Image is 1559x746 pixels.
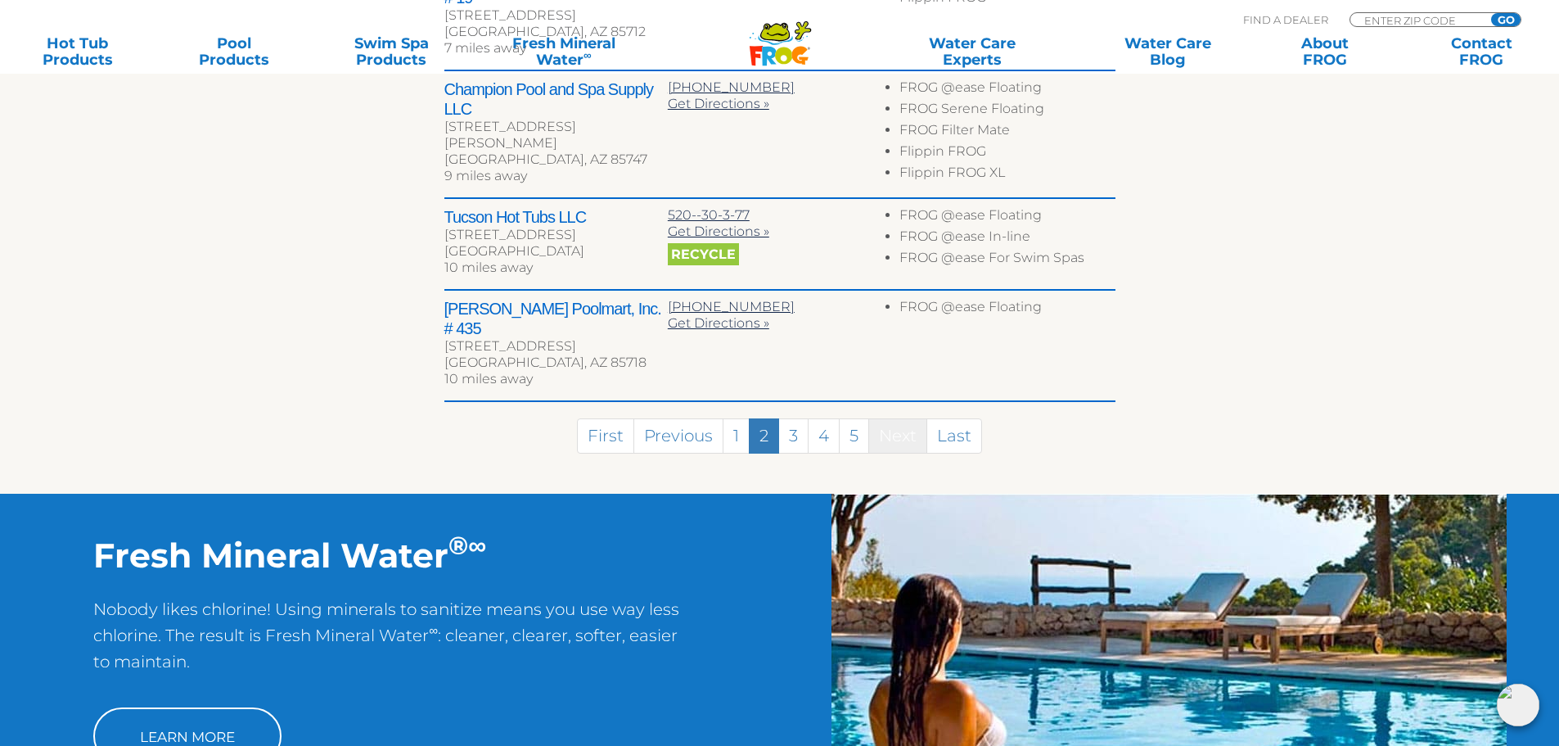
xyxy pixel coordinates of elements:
[668,243,739,265] span: Recycle
[1497,684,1539,726] img: openIcon
[839,418,869,454] a: 5
[93,535,686,576] h2: Fresh Mineral Water
[429,622,438,638] sup: ∞
[749,418,779,454] a: 2
[331,35,453,68] a: Swim SpaProducts
[444,355,668,371] div: [GEOGRAPHIC_DATA], AZ 85718
[1491,13,1521,26] input: GO
[1106,35,1228,68] a: Water CareBlog
[444,119,668,151] div: [STREET_ADDRESS][PERSON_NAME]
[444,168,527,183] span: 9 miles away
[448,530,468,561] sup: ®
[668,315,769,331] a: Get Directions »
[899,250,1115,271] li: FROG @ease For Swim Spas
[1243,12,1328,27] p: Find A Dealer
[444,207,668,227] h2: Tucson Hot Tubs LLC
[444,371,533,387] span: 10 miles away
[899,122,1115,143] li: FROG Filter Mate
[444,40,526,56] span: 7 miles away
[899,79,1115,101] li: FROG @ease Floating
[899,228,1115,250] li: FROG @ease In-line
[926,418,982,454] a: Last
[899,101,1115,122] li: FROG Serene Floating
[444,299,668,338] h2: [PERSON_NAME] Poolmart, Inc. # 435
[1264,35,1386,68] a: AboutFROG
[899,207,1115,228] li: FROG @ease Floating
[868,418,927,454] a: Next
[444,338,668,355] div: [STREET_ADDRESS]
[808,418,840,454] a: 4
[444,7,668,24] div: [STREET_ADDRESS]
[668,299,795,314] a: [PHONE_NUMBER]
[93,596,686,691] p: Nobody likes chlorine! Using minerals to sanitize means you use way less chlorine. The result is ...
[444,79,668,119] h2: Champion Pool and Spa Supply LLC
[444,243,668,260] div: [GEOGRAPHIC_DATA]
[668,96,769,111] a: Get Directions »
[723,418,750,454] a: 1
[899,143,1115,165] li: Flippin FROG
[444,260,533,275] span: 10 miles away
[444,24,668,40] div: [GEOGRAPHIC_DATA], AZ 85712
[444,151,668,168] div: [GEOGRAPHIC_DATA], AZ 85747
[173,35,295,68] a: PoolProducts
[668,207,750,223] a: 520--30-3-77
[1421,35,1543,68] a: ContactFROG
[1363,13,1473,27] input: Zip Code Form
[577,418,634,454] a: First
[668,79,795,95] a: [PHONE_NUMBER]
[778,418,809,454] a: 3
[16,35,138,68] a: Hot TubProducts
[668,224,769,239] a: Get Directions »
[899,299,1115,320] li: FROG @ease Floating
[468,530,486,561] sup: ∞
[444,227,668,243] div: [STREET_ADDRESS]
[899,165,1115,186] li: Flippin FROG XL
[633,418,723,454] a: Previous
